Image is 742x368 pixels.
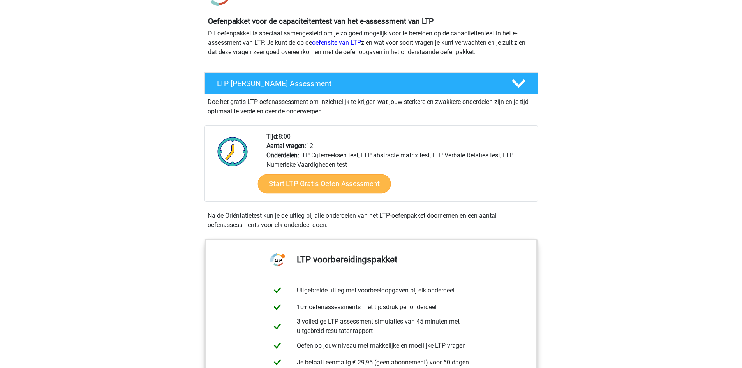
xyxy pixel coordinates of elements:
b: Oefenpakket voor de capaciteitentest van het e-assessment van LTP [208,17,434,26]
p: Dit oefenpakket is speciaal samengesteld om je zo goed mogelijk voor te bereiden op de capaciteit... [208,29,534,57]
a: LTP [PERSON_NAME] Assessment [201,72,541,94]
div: Doe het gratis LTP oefenassessment om inzichtelijk te krijgen wat jouw sterkere en zwakkere onder... [204,94,538,116]
h4: LTP [PERSON_NAME] Assessment [217,79,499,88]
div: Na de Oriëntatietest kun je de uitleg bij alle onderdelen van het LTP-oefenpakket doornemen en ee... [204,211,538,230]
a: Start LTP Gratis Oefen Assessment [257,174,391,193]
b: Aantal vragen: [266,142,306,150]
div: 8:00 12 LTP Cijferreeksen test, LTP abstracte matrix test, LTP Verbale Relaties test, LTP Numerie... [261,132,537,201]
a: oefensite van LTP [312,39,361,46]
b: Onderdelen: [266,151,299,159]
img: Klok [213,132,252,171]
b: Tijd: [266,133,278,140]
